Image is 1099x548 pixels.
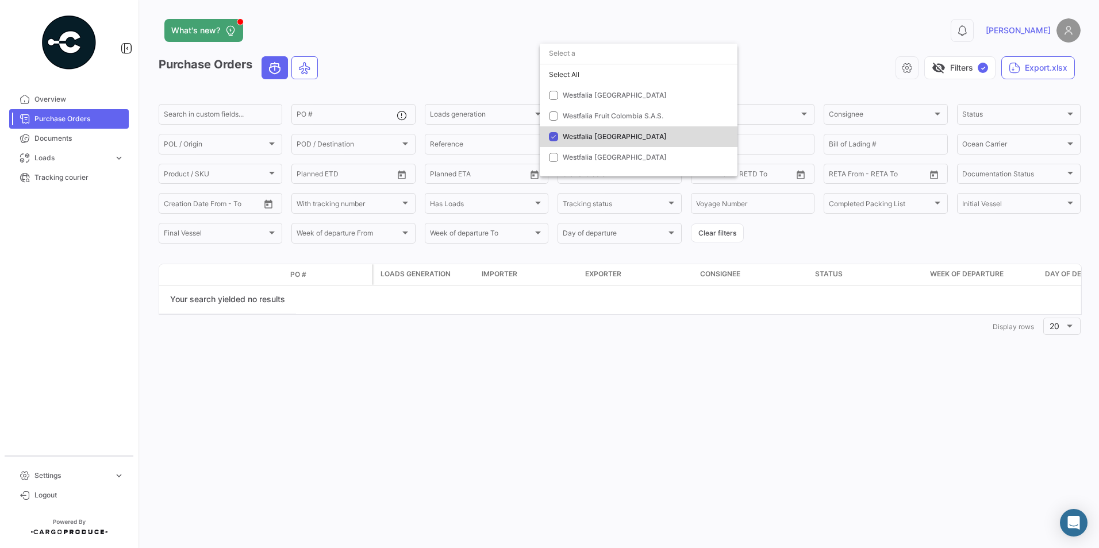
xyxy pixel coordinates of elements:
span: Westfalia [GEOGRAPHIC_DATA] [563,132,667,141]
span: Westfalia Fruit Colombia S.A.S. [563,111,663,120]
input: dropdown search [540,43,737,64]
div: Select All [540,64,737,85]
span: Westfalia [GEOGRAPHIC_DATA] [563,153,667,161]
div: Abrir Intercom Messenger [1060,509,1088,537]
span: Westfalia [GEOGRAPHIC_DATA] [563,91,667,99]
